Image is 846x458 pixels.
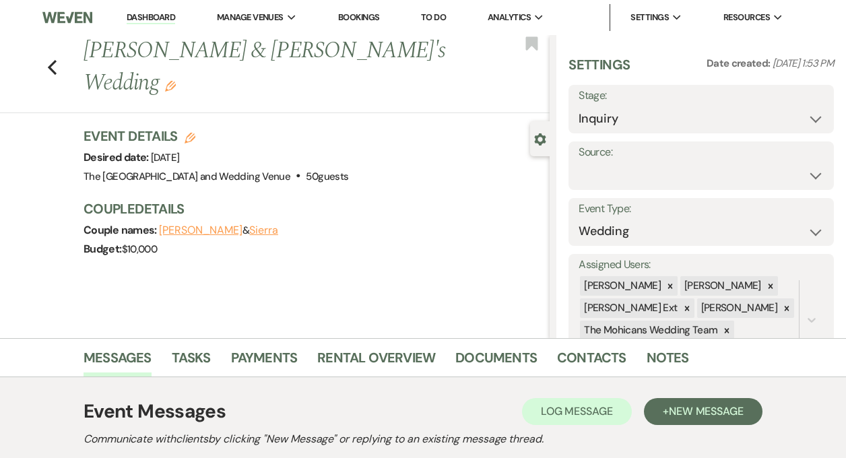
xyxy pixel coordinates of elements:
a: Contacts [557,347,626,377]
h1: [PERSON_NAME] & [PERSON_NAME]'s Wedding [84,35,451,99]
h3: Couple Details [84,199,536,218]
h1: Event Messages [84,397,226,426]
div: The Mohicans Wedding Team [580,321,719,340]
span: 50 guests [306,170,348,183]
span: The [GEOGRAPHIC_DATA] and Wedding Venue [84,170,290,183]
span: Manage Venues [217,11,284,24]
button: Log Message [522,398,632,425]
label: Event Type: [579,199,824,219]
span: Budget: [84,242,122,256]
a: Tasks [172,347,211,377]
span: Log Message [541,404,613,418]
span: Settings [630,11,669,24]
label: Source: [579,143,824,162]
a: Dashboard [127,11,175,24]
a: Rental Overview [317,347,435,377]
span: $10,000 [122,242,158,256]
a: Documents [455,347,537,377]
span: Resources [723,11,770,24]
div: [PERSON_NAME] [697,298,780,318]
span: New Message [669,404,744,418]
label: Assigned Users: [579,255,824,275]
a: To Do [421,11,446,23]
div: [PERSON_NAME] [680,276,763,296]
a: Payments [231,347,298,377]
span: Analytics [488,11,531,24]
label: Stage: [579,86,824,106]
div: [PERSON_NAME] [580,276,663,296]
a: Messages [84,347,152,377]
h3: Event Details [84,127,348,145]
a: Bookings [338,11,380,23]
h2: Communicate with clients by clicking "New Message" or replying to an existing message thread. [84,431,762,447]
span: [DATE] 1:53 PM [773,57,834,70]
span: [DATE] [151,151,179,164]
span: & [159,224,278,237]
a: Notes [647,347,689,377]
button: +New Message [644,398,762,425]
span: Desired date: [84,150,151,164]
img: Weven Logo [42,3,92,32]
button: Sierra [249,225,278,236]
span: Couple names: [84,223,159,237]
button: Close lead details [534,132,546,145]
button: [PERSON_NAME] [159,225,242,236]
h3: Settings [568,55,630,85]
div: [PERSON_NAME] Ext [580,298,679,318]
button: Edit [165,79,176,92]
span: Date created: [707,57,773,70]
